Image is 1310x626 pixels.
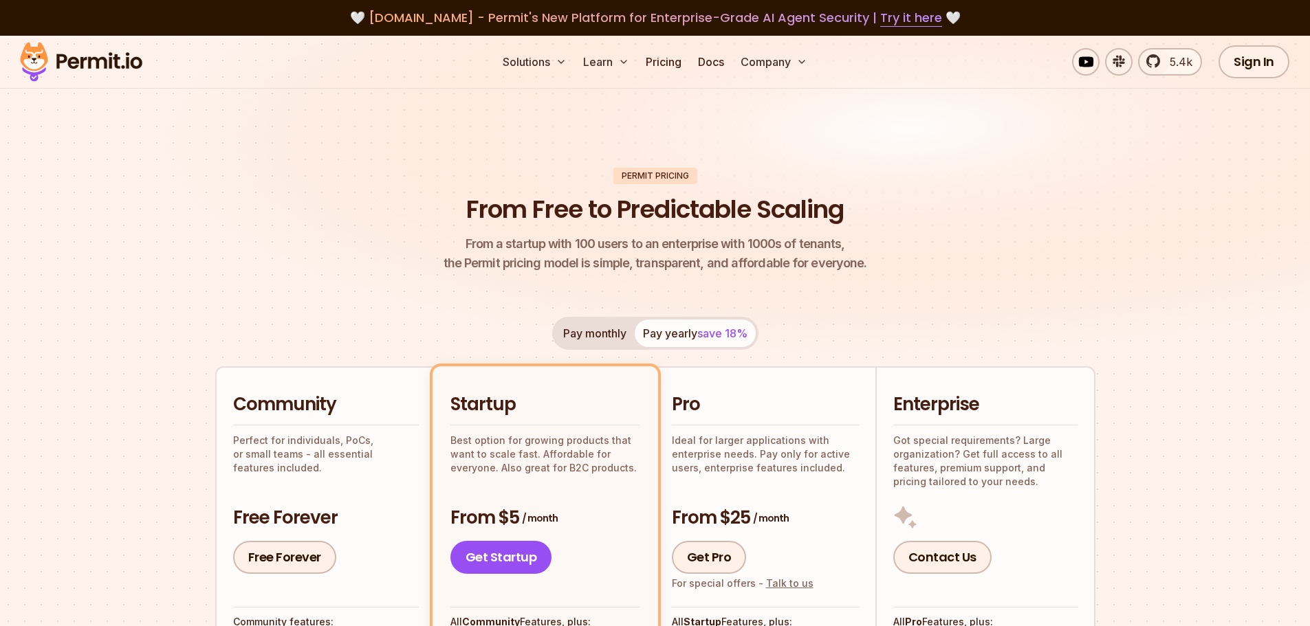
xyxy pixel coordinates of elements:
[369,9,942,26] span: [DOMAIN_NAME] - Permit's New Platform for Enterprise-Grade AI Agent Security |
[640,48,687,76] a: Pricing
[893,541,992,574] a: Contact Us
[893,434,1078,489] p: Got special requirements? Large organization? Get full access to all features, premium support, a...
[1219,45,1289,78] a: Sign In
[466,192,844,227] h1: From Free to Predictable Scaling
[672,392,859,417] h2: Pro
[672,434,859,475] p: Ideal for larger applications with enterprise needs. Pay only for active users, enterprise featur...
[444,234,867,254] span: From a startup with 100 users to an enterprise with 1000s of tenants,
[33,8,1277,27] div: 🤍 🤍
[444,234,867,273] p: the Permit pricing model is simple, transparent, and affordable for everyone.
[522,511,558,525] span: / month
[233,434,419,475] p: Perfect for individuals, PoCs, or small teams - all essential features included.
[1161,54,1192,70] span: 5.4k
[613,168,697,184] div: Permit Pricing
[450,541,552,574] a: Get Startup
[893,392,1078,417] h2: Enterprise
[497,48,572,76] button: Solutions
[672,506,859,530] h3: From $25
[753,511,789,525] span: / month
[578,48,635,76] button: Learn
[1138,48,1202,76] a: 5.4k
[692,48,730,76] a: Docs
[672,577,814,590] div: For special offers -
[735,48,813,76] button: Company
[450,434,640,475] p: Best option for growing products that want to scale fast. Affordable for everyone. Also great for...
[233,506,419,530] h3: Free Forever
[880,9,942,27] a: Try it here
[233,541,336,574] a: Free Forever
[672,541,747,574] a: Get Pro
[766,577,814,589] a: Talk to us
[14,38,149,85] img: Permit logo
[450,392,640,417] h2: Startup
[450,506,640,530] h3: From $5
[555,320,635,347] button: Pay monthly
[233,392,419,417] h2: Community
